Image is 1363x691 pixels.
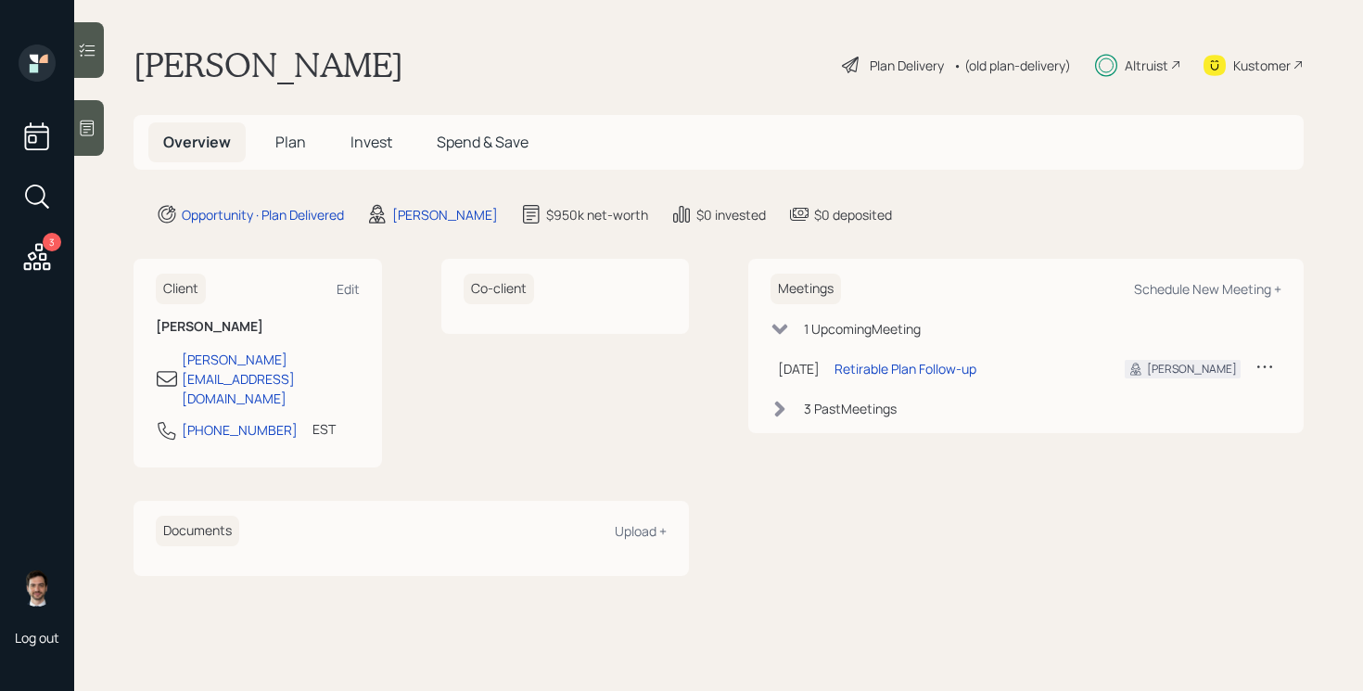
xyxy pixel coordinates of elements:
[1134,280,1281,298] div: Schedule New Meeting +
[275,132,306,152] span: Plan
[696,205,766,224] div: $0 invested
[350,132,392,152] span: Invest
[15,629,59,646] div: Log out
[1147,361,1237,377] div: [PERSON_NAME]
[19,569,56,607] img: jonah-coleman-headshot.png
[182,205,344,224] div: Opportunity · Plan Delivered
[437,132,529,152] span: Spend & Save
[804,399,897,418] div: 3 Past Meeting s
[182,420,298,440] div: [PHONE_NUMBER]
[546,205,648,224] div: $950k net-worth
[771,274,841,304] h6: Meetings
[870,56,944,75] div: Plan Delivery
[1125,56,1168,75] div: Altruist
[464,274,534,304] h6: Co-client
[834,359,976,378] div: Retirable Plan Follow-up
[156,319,360,335] h6: [PERSON_NAME]
[312,419,336,439] div: EST
[615,522,667,540] div: Upload +
[163,132,231,152] span: Overview
[814,205,892,224] div: $0 deposited
[1233,56,1291,75] div: Kustomer
[156,274,206,304] h6: Client
[182,350,360,408] div: [PERSON_NAME][EMAIL_ADDRESS][DOMAIN_NAME]
[134,45,403,85] h1: [PERSON_NAME]
[337,280,360,298] div: Edit
[392,205,498,224] div: [PERSON_NAME]
[804,319,921,339] div: 1 Upcoming Meeting
[778,359,820,378] div: [DATE]
[156,516,239,546] h6: Documents
[953,56,1071,75] div: • (old plan-delivery)
[43,233,61,251] div: 3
